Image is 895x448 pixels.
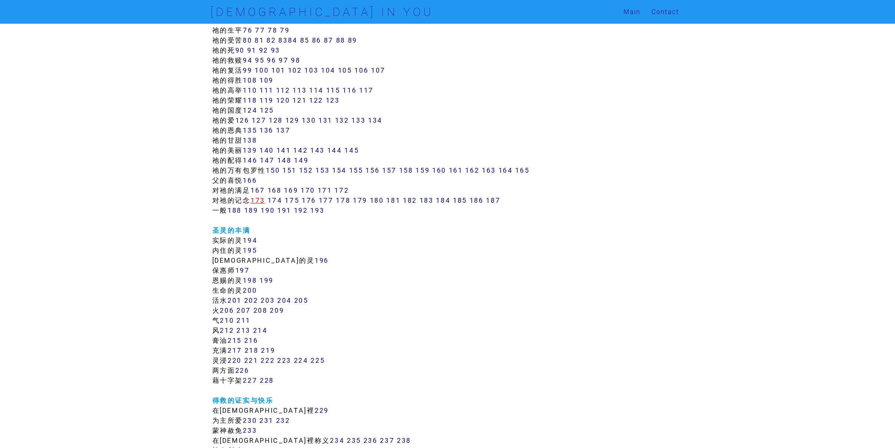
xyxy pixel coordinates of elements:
[370,196,384,205] a: 180
[261,346,275,355] a: 219
[255,56,264,64] a: 95
[244,336,258,345] a: 216
[255,66,269,74] a: 100
[399,166,413,175] a: 158
[253,306,268,315] a: 208
[235,366,249,375] a: 226
[259,276,274,285] a: 199
[276,416,290,425] a: 232
[259,146,274,155] a: 140
[282,166,296,175] a: 151
[288,66,302,74] a: 102
[465,166,479,175] a: 162
[364,436,378,445] a: 236
[326,86,340,94] a: 115
[261,356,275,365] a: 222
[243,176,257,185] a: 166
[259,126,274,135] a: 136
[228,206,242,215] a: 188
[304,66,318,74] a: 103
[243,66,252,74] a: 99
[243,86,257,94] a: 110
[309,86,324,94] a: 114
[382,166,397,175] a: 157
[243,136,257,145] a: 138
[315,166,329,175] a: 153
[294,206,308,215] a: 192
[336,36,345,44] a: 88
[397,436,411,445] a: 238
[244,206,258,215] a: 189
[276,96,290,104] a: 120
[212,226,251,235] a: 圣灵的丰满
[344,146,359,155] a: 145
[243,416,257,425] a: 230
[243,376,257,385] a: 227
[302,116,316,125] a: 130
[235,46,245,54] a: 90
[285,196,299,205] a: 175
[291,56,300,64] a: 98
[449,166,463,175] a: 161
[288,36,298,44] a: 84
[243,76,257,84] a: 108
[243,286,257,295] a: 200
[310,206,324,215] a: 193
[453,196,467,205] a: 185
[260,376,274,385] a: 228
[243,96,257,104] a: 118
[292,86,306,94] a: 113
[235,116,249,125] a: 126
[301,186,315,195] a: 170
[212,396,274,405] a: 得救的证实与快乐
[432,166,446,175] a: 160
[279,56,288,64] a: 97
[228,346,242,355] a: 217
[261,206,275,215] a: 190
[269,116,283,125] a: 128
[315,406,329,415] a: 229
[348,36,357,44] a: 89
[863,415,889,442] iframe: Chat
[259,86,274,94] a: 111
[349,166,363,175] a: 155
[243,126,257,135] a: 135
[380,436,394,445] a: 237
[259,96,274,104] a: 119
[276,86,290,94] a: 112
[326,96,340,104] a: 123
[220,326,234,335] a: 212
[267,56,276,64] a: 96
[243,36,252,44] a: 80
[244,356,258,365] a: 221
[332,166,347,175] a: 154
[336,196,350,205] a: 178
[277,356,291,365] a: 223
[354,66,368,74] a: 106
[228,356,242,365] a: 220
[292,96,306,104] a: 121
[294,296,308,305] a: 205
[228,296,242,305] a: 201
[342,86,357,94] a: 116
[386,196,400,205] a: 181
[302,196,316,205] a: 176
[245,346,259,355] a: 218
[268,26,277,34] a: 78
[353,196,367,205] a: 179
[312,36,321,44] a: 86
[321,66,335,74] a: 104
[251,186,265,195] a: 167
[243,56,252,64] a: 94
[300,36,309,44] a: 85
[515,166,529,175] a: 165
[482,166,496,175] a: 163
[403,196,417,205] a: 182
[330,436,344,445] a: 234
[259,76,274,84] a: 109
[486,196,500,205] a: 187
[327,146,342,155] a: 144
[260,106,274,115] a: 125
[243,106,257,115] a: 124
[294,156,308,165] a: 149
